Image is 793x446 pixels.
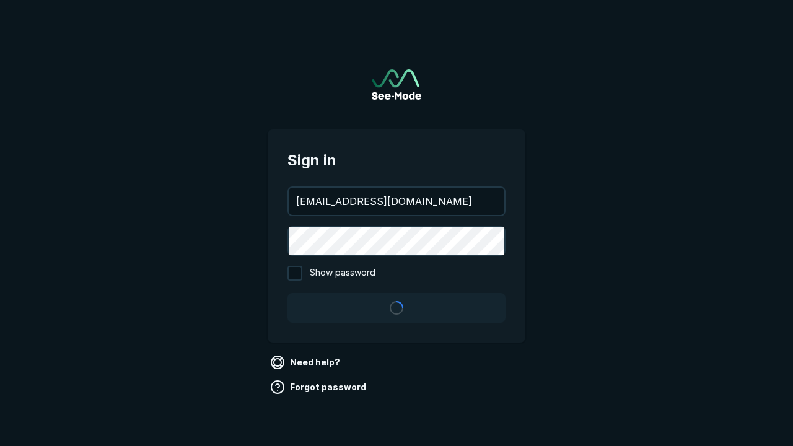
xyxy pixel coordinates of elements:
a: Need help? [268,352,345,372]
img: See-Mode Logo [372,69,421,100]
span: Sign in [287,149,506,172]
input: your@email.com [289,188,504,215]
a: Forgot password [268,377,371,397]
a: Go to sign in [372,69,421,100]
span: Show password [310,266,375,281]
